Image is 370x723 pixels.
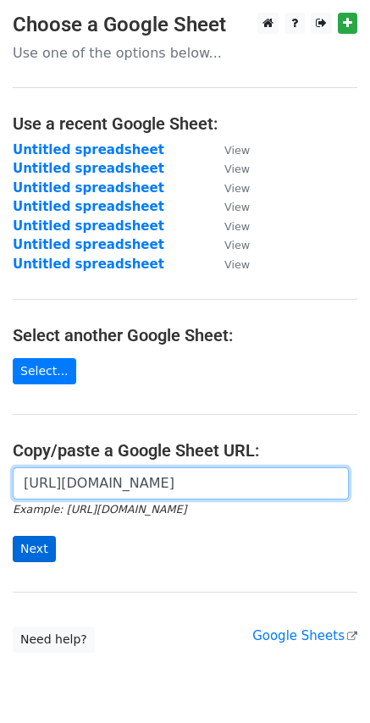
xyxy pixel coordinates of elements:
[13,467,349,499] input: Paste your Google Sheet URL here
[207,180,250,196] a: View
[207,237,250,252] a: View
[13,503,186,516] small: Example: [URL][DOMAIN_NAME]
[13,218,164,234] a: Untitled spreadsheet
[224,220,250,233] small: View
[285,642,370,723] iframe: Chat Widget
[13,626,95,653] a: Need help?
[224,144,250,157] small: View
[13,257,164,272] a: Untitled spreadsheet
[207,142,250,157] a: View
[207,161,250,176] a: View
[224,239,250,251] small: View
[207,218,250,234] a: View
[224,163,250,175] small: View
[207,199,250,214] a: View
[13,180,164,196] a: Untitled spreadsheet
[13,113,357,134] h4: Use a recent Google Sheet:
[207,257,250,272] a: View
[13,325,357,345] h4: Select another Google Sheet:
[13,536,56,562] input: Next
[13,237,164,252] a: Untitled spreadsheet
[13,199,164,214] a: Untitled spreadsheet
[224,258,250,271] small: View
[252,628,357,643] a: Google Sheets
[13,161,164,176] a: Untitled spreadsheet
[13,13,357,37] h3: Choose a Google Sheet
[224,182,250,195] small: View
[13,44,357,62] p: Use one of the options below...
[224,201,250,213] small: View
[13,440,357,461] h4: Copy/paste a Google Sheet URL:
[13,142,164,157] a: Untitled spreadsheet
[13,358,76,384] a: Select...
